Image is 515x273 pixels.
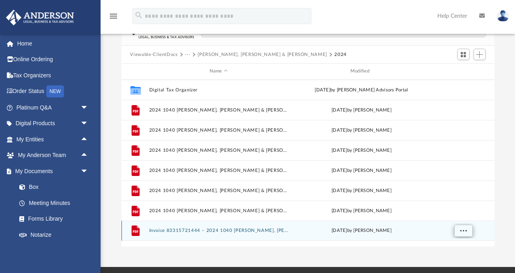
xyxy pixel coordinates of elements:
[6,52,101,68] a: Online Ordering
[332,108,347,112] span: [DATE]
[6,35,101,52] a: Home
[332,168,347,172] span: [DATE]
[292,187,431,194] div: by [PERSON_NAME]
[149,128,288,133] button: 2024 1040 [PERSON_NAME], [PERSON_NAME] & [PERSON_NAME] - CA FTB 3582 Payment Voucher.pdf
[198,51,327,58] button: [PERSON_NAME], [PERSON_NAME] & [PERSON_NAME]
[109,11,118,21] i: menu
[80,131,97,148] span: arrow_drop_up
[435,68,491,75] div: id
[80,147,97,164] span: arrow_drop_up
[149,208,288,213] button: 2024 1040 [PERSON_NAME], [PERSON_NAME] & [PERSON_NAME] - Review Copy.pdf
[291,68,431,75] div: Modified
[149,168,288,173] button: 2024 1040 [PERSON_NAME], [PERSON_NAME] & [PERSON_NAME] - Filing Instructions.pdf
[332,128,347,132] span: [DATE]
[454,225,472,237] button: More options
[109,15,118,21] a: menu
[292,207,431,214] div: by [PERSON_NAME]
[149,188,288,193] button: 2024 1040 [PERSON_NAME], [PERSON_NAME] & [PERSON_NAME] - OH Form OUPC Payment Voucher.pdf
[334,51,347,58] button: 2024
[80,243,97,259] span: arrow_drop_down
[6,163,97,179] a: My Documentsarrow_drop_down
[46,85,64,97] div: NEW
[149,228,288,233] button: Invoice 83315721444 – 2024 1040 [PERSON_NAME], [PERSON_NAME] & [PERSON_NAME].pdf
[80,163,97,180] span: arrow_drop_down
[332,228,347,233] span: [DATE]
[11,227,97,243] a: Notarize
[292,106,431,114] div: by [PERSON_NAME]
[6,67,101,83] a: Tax Organizers
[80,99,97,116] span: arrow_drop_down
[6,147,97,163] a: My Anderson Teamarrow_drop_up
[125,68,145,75] div: id
[149,108,288,113] button: 2024 1040 [PERSON_NAME], [PERSON_NAME] & [PERSON_NAME] - ([GEOGRAPHIC_DATA] CITIES) Print, Sign, ...
[11,179,93,195] a: Box
[4,10,76,25] img: Anderson Advisors Platinum Portal
[6,243,97,259] a: Online Learningarrow_drop_down
[6,83,101,100] a: Order StatusNEW
[332,188,347,192] span: [DATE]
[474,49,486,60] button: Add
[457,49,470,60] button: Switch to Grid View
[134,11,143,20] i: search
[148,68,288,75] div: Name
[130,51,177,58] button: Viewable-ClientDocs
[292,227,431,234] div: by [PERSON_NAME]
[332,148,347,152] span: [DATE]
[149,87,288,93] button: Digital Tax Organizer
[11,195,97,211] a: Meeting Minutes
[80,116,97,132] span: arrow_drop_down
[292,126,431,134] div: by [PERSON_NAME]
[292,86,431,93] div: [DATE] by [PERSON_NAME] Advisors Portal
[6,131,101,147] a: My Entitiesarrow_drop_up
[292,167,431,174] div: by [PERSON_NAME]
[292,147,431,154] div: by [PERSON_NAME]
[497,10,509,22] img: User Pic
[6,99,101,116] a: Platinum Q&Aarrow_drop_down
[11,211,93,227] a: Forms Library
[122,80,494,247] div: grid
[6,116,101,132] a: Digital Productsarrow_drop_down
[185,51,190,58] button: ···
[149,148,288,153] button: 2024 1040 [PERSON_NAME], [PERSON_NAME] & [PERSON_NAME] - e-file authorization - please sign.pdf
[332,208,347,213] span: [DATE]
